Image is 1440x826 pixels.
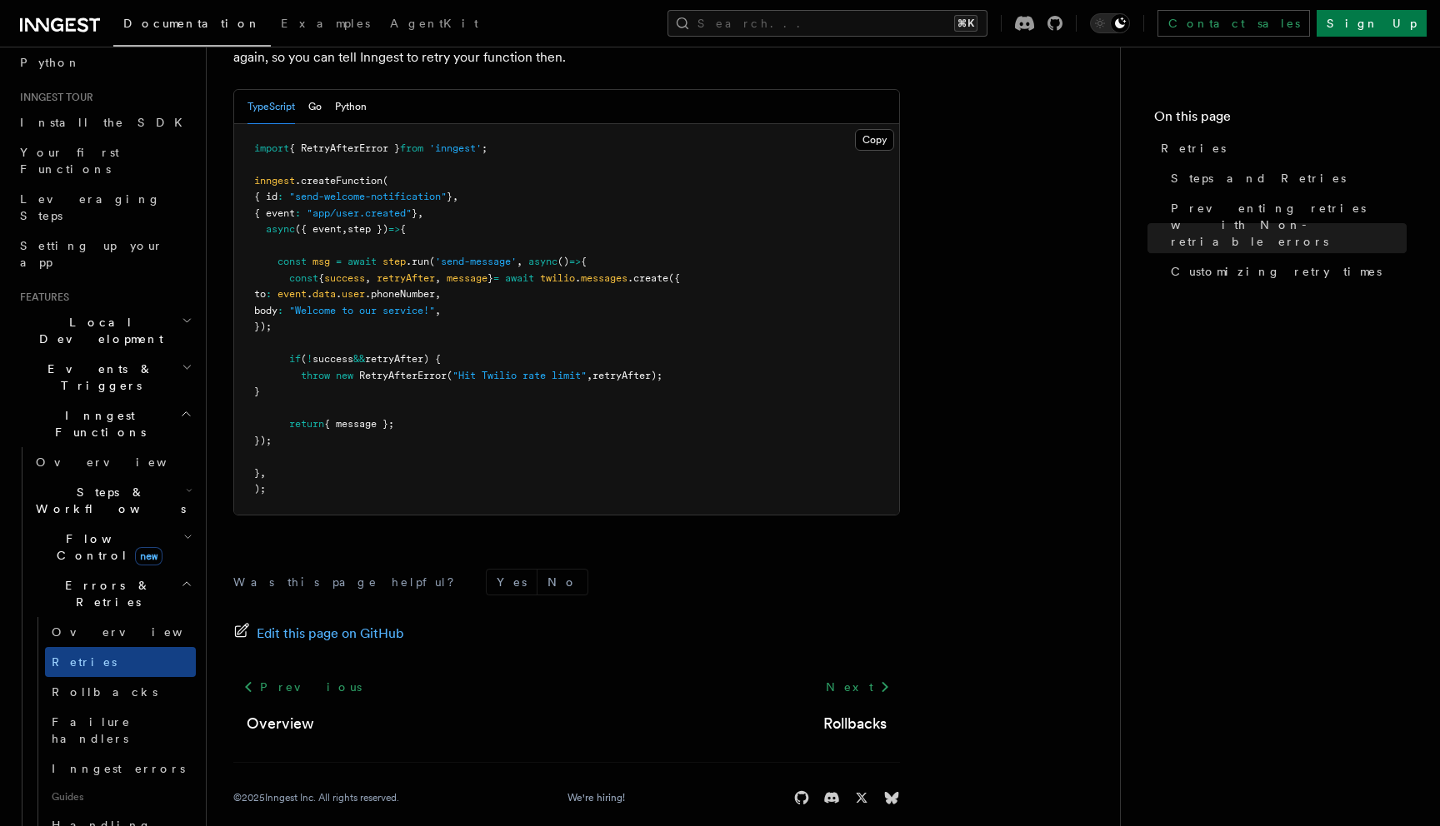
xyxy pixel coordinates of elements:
button: Steps & Workflows [29,477,196,524]
a: Retries [45,647,196,677]
span: "app/user.created" [307,207,412,219]
span: Guides [45,784,196,810]
span: Overview [52,625,223,639]
span: { message }; [324,418,394,430]
span: ( [447,370,452,381]
span: 'inngest' [429,142,482,154]
a: Leveraging Steps [13,184,196,231]
span: retryAfter) { [365,353,441,365]
span: }); [254,435,272,446]
span: step [382,256,406,267]
span: Events & Triggers [13,361,182,394]
span: const [277,256,307,267]
span: "Hit Twilio rate limit" [452,370,587,381]
button: Search...⌘K [667,10,987,37]
span: inngest [254,175,295,187]
span: && [353,353,365,365]
span: () [557,256,569,267]
span: Failure handlers [52,715,131,745]
span: .createFunction [295,175,382,187]
span: const [289,272,318,284]
a: Customizing retry times [1164,256,1407,286]
span: data [312,288,336,300]
span: . [575,272,581,284]
span: Steps and Retries [1171,170,1346,187]
span: Examples [281,17,370,30]
span: ! [307,353,312,365]
span: retryAfter [377,272,435,284]
span: , [452,191,458,202]
a: Overview [45,617,196,647]
span: } [487,272,493,284]
span: Inngest errors [52,762,185,775]
span: : [277,305,283,316]
span: , [417,207,423,219]
span: Rollbacks [52,685,157,699]
span: { [400,223,406,235]
span: 'send-message' [435,256,517,267]
span: { event [254,207,295,219]
span: .phoneNumber [365,288,435,300]
span: = [493,272,499,284]
span: { [318,272,324,284]
button: Toggle dark mode [1090,13,1130,33]
span: user [342,288,365,300]
span: } [412,207,417,219]
span: => [569,256,581,267]
span: Flow Control [29,530,183,564]
span: Customizing retry times [1171,263,1382,280]
span: retryAfter); [592,370,662,381]
a: Previous [233,672,371,702]
a: Setting up your app [13,231,196,277]
span: Python [20,56,81,69]
a: Examples [271,5,380,45]
span: { [581,256,587,267]
button: Yes [487,570,537,595]
span: , [517,256,522,267]
span: ({ event [295,223,342,235]
span: async [266,223,295,235]
span: ( [382,175,388,187]
button: No [537,570,587,595]
a: Rollbacks [45,677,196,707]
span: = [336,256,342,267]
span: async [528,256,557,267]
span: AgentKit [390,17,478,30]
a: Sign Up [1317,10,1427,37]
span: , [435,272,441,284]
span: Overview [36,455,207,469]
span: } [447,191,452,202]
span: Documentation [123,17,261,30]
a: Your first Functions [13,137,196,184]
span: message [447,272,487,284]
kbd: ⌘K [954,15,977,32]
span: import [254,142,289,154]
a: AgentKit [380,5,488,45]
button: Python [335,90,367,124]
a: Preventing retries with Non-retriable errors [1164,193,1407,256]
span: success [312,353,353,365]
div: © 2025 Inngest Inc. All rights reserved. [233,791,399,804]
span: ); [254,483,266,495]
span: new [336,370,353,381]
span: , [587,370,592,381]
a: Retries [1154,133,1407,163]
a: Failure handlers [45,707,196,754]
button: Go [308,90,322,124]
span: , [342,223,347,235]
span: : [277,191,283,202]
span: }); [254,321,272,332]
span: msg [312,256,330,267]
span: Retries [1161,140,1226,157]
span: step }) [347,223,388,235]
span: { id [254,191,277,202]
span: ( [301,353,307,365]
a: We're hiring! [567,791,625,804]
button: Flow Controlnew [29,524,196,570]
span: ; [482,142,487,154]
span: "Welcome to our service!" [289,305,435,316]
span: from [400,142,423,154]
span: Edit this page on GitHub [257,622,404,645]
span: Errors & Retries [29,577,181,610]
button: Local Development [13,307,196,354]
